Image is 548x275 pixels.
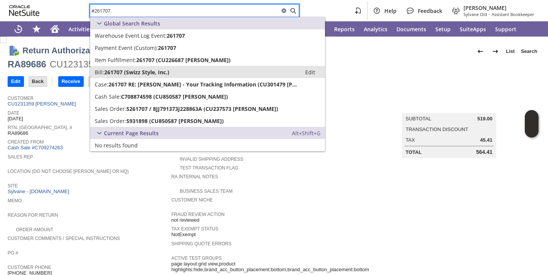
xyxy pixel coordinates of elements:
a: Date [8,110,19,116]
svg: Recent Records [14,24,23,34]
a: Reason For Return [8,213,58,218]
a: SuiteApps [455,21,491,37]
span: Reports [334,26,355,33]
span: Cash Sale: [95,93,121,100]
span: No results found [95,142,138,149]
input: Refund [89,77,112,86]
img: Previous [476,47,485,56]
a: Home [46,21,64,37]
div: CU1231359 [PERSON_NAME] [50,58,176,70]
a: Reports [330,21,359,37]
a: Bill:261707 (Swizz Style, Inc.)Edit: [90,66,325,78]
span: [PERSON_NAME] [464,4,534,11]
a: Customer [8,96,33,101]
span: Warehouse Event Log Event: [95,32,167,39]
span: Activities [68,26,92,33]
a: Sales Rep [8,154,33,160]
a: Edit: [297,67,323,77]
span: RA89686 [8,130,28,136]
caption: Summary [402,101,496,113]
a: No results found [90,139,325,151]
span: Analytics [364,26,387,33]
a: Transaction Discount [406,126,468,132]
span: Setup [435,26,451,33]
a: Case:261707 RE: [PERSON_NAME] - Your Tracking Information (CU301479 [PERSON_NAME] Co.)Edit: [90,78,325,90]
span: S261707 / 8JJ791373J228863A (CU237573 [PERSON_NAME]) [126,105,278,112]
span: Payment Event (Custom): [95,44,158,51]
a: Item Fulfillment:261707 (CU226687 [PERSON_NAME])Edit: [90,54,325,66]
span: Item Fulfillment: [95,56,136,64]
a: Setup [431,21,455,37]
a: Customer Comments / Special Instructions [8,236,120,241]
span: Global Search Results [104,20,160,27]
a: Activities [64,21,97,37]
a: Sales Order:S931898 (CU850587 [PERSON_NAME])Edit: [90,115,325,127]
a: Payment Event (Custom):261707Edit: [90,42,325,54]
span: Support [495,26,516,33]
span: Oracle Guided Learning Widget. To move around, please hold and drag [525,124,538,138]
a: Test Transaction Flag [180,165,238,171]
span: 564.41 [476,149,492,155]
svg: logo [9,5,40,16]
svg: Shortcuts [32,24,41,34]
a: Shipping Quote Errors [171,241,231,246]
span: Sales Order: [95,117,126,125]
a: RA Internal Notes [171,174,218,179]
a: Created From [8,139,44,145]
a: Business Sales Team [180,189,233,194]
a: Memo [8,198,22,203]
span: 261707 [167,32,185,39]
span: [DATE] [8,116,23,122]
a: Cash Sale #C709274263 [8,145,63,150]
a: Location (Do Not Choose [PERSON_NAME] or HQ) [8,169,129,174]
a: Support [491,21,521,37]
span: 261707 (CU226687 [PERSON_NAME]) [136,56,231,64]
iframe: Click here to launch Oracle Guided Learning Help Panel [525,110,538,137]
svg: Search [288,6,298,15]
span: SuiteApps [460,26,486,33]
span: Alt+Shift+G [292,130,320,137]
svg: Home [50,24,59,34]
a: Active Test Groups [171,256,221,261]
a: Tax [406,137,415,143]
span: Assistant Bookkeeper [492,11,534,17]
span: Current Page Results [104,130,159,137]
a: Total [406,149,422,155]
a: Rtn. [GEOGRAPHIC_DATA]. # [8,125,72,130]
span: Help [384,7,397,14]
span: Sylvane Old [464,11,487,17]
a: List [503,45,518,58]
span: S931898 (CU850587 [PERSON_NAME]) [126,117,224,125]
a: Subtotal [406,116,431,122]
a: Warehouse Event Log Event:261707Edit: [90,29,325,42]
a: Customer Niche [171,197,213,203]
span: Sales Order: [95,105,126,112]
span: Case: [95,81,108,88]
a: Site [8,183,18,189]
a: Invalid Shipping Address [180,157,243,162]
a: Fraud Review Action [171,212,225,217]
span: 261707 RE: [PERSON_NAME] - Your Tracking Information (CU301479 [PERSON_NAME] Co.) [108,81,297,88]
span: not reviewed [171,217,199,223]
a: Sales Order:S261707 / 8JJ791373J228863A (CU237573 [PERSON_NAME])Edit: [90,102,325,115]
span: - [489,11,490,17]
a: Customer Phone [8,265,51,270]
span: Feedback [418,7,442,14]
div: Shortcuts [27,21,46,37]
a: Search [518,45,540,58]
a: Documents [392,21,431,37]
span: Documents [397,26,426,33]
a: Analytics [359,21,392,37]
span: 261707 (Swizz Style, Inc.) [104,69,169,76]
a: Order Amount [16,227,53,232]
span: page layout:grid view,product highlights:hide,brand_acc_button_placement:bottom,brand_acc_button_... [171,261,369,273]
input: Edit [8,77,24,86]
span: C708874598 (CU850587 [PERSON_NAME]) [121,93,228,100]
a: Cash Sale:C708874598 (CU850587 [PERSON_NAME])Edit: [90,90,325,102]
a: Recent Records [9,21,27,37]
span: 519.00 [477,116,492,122]
a: CU1231359 [PERSON_NAME] [8,101,78,107]
span: Bill: [95,69,104,76]
input: Receive [59,77,83,86]
input: Search [90,6,279,15]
